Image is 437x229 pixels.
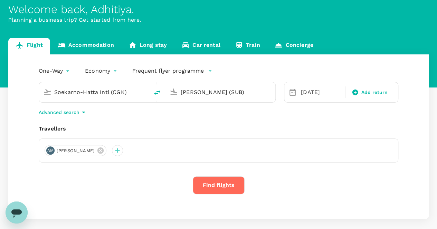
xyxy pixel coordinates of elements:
[149,84,165,101] button: delete
[85,65,118,76] div: Economy
[39,125,398,133] div: Travellers
[298,85,344,99] div: [DATE]
[193,176,245,194] button: Find flights
[8,38,50,54] a: Flight
[267,38,320,54] a: Concierge
[6,201,28,223] iframe: Button to launch messaging window
[45,145,106,156] div: AM[PERSON_NAME]
[8,3,429,16] div: Welcome back , Adhitiya .
[228,38,267,54] a: Train
[54,87,134,97] input: Depart from
[174,38,228,54] a: Car rental
[46,146,55,155] div: AM
[39,108,88,116] button: Advanced search
[132,67,212,75] button: Frequent flyer programme
[8,16,429,24] p: Planning a business trip? Get started from here.
[39,65,71,76] div: One-Way
[39,109,79,116] p: Advanced search
[132,67,204,75] p: Frequent flyer programme
[144,91,145,93] button: Open
[121,38,174,54] a: Long stay
[270,91,272,93] button: Open
[50,38,121,54] a: Accommodation
[53,147,99,154] span: [PERSON_NAME]
[181,87,261,97] input: Going to
[361,89,388,96] span: Add return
